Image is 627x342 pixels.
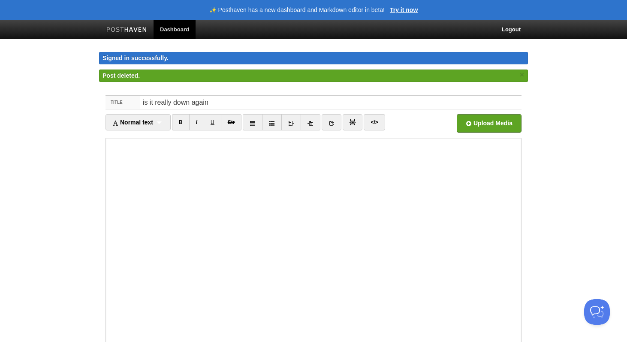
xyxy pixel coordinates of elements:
span: Post deleted. [102,72,140,79]
a: B [172,114,190,130]
span: Normal text [112,119,153,126]
a: Logout [495,20,527,39]
label: Title [106,96,140,109]
img: pagebreak-icon.png [350,119,356,125]
a: U [204,114,221,130]
a: Dashboard [154,20,196,39]
a: Str [221,114,242,130]
del: Str [228,119,235,125]
header: ✨ Posthaven has a new dashboard and Markdown editor in beta! [209,7,385,13]
a: Try it now [390,7,418,13]
iframe: Help Scout Beacon - Open [584,299,610,325]
img: Posthaven-bar [106,27,147,33]
a: I [189,114,204,130]
div: Signed in successfully. [99,52,528,64]
a: </> [364,114,385,130]
a: × [518,70,526,80]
